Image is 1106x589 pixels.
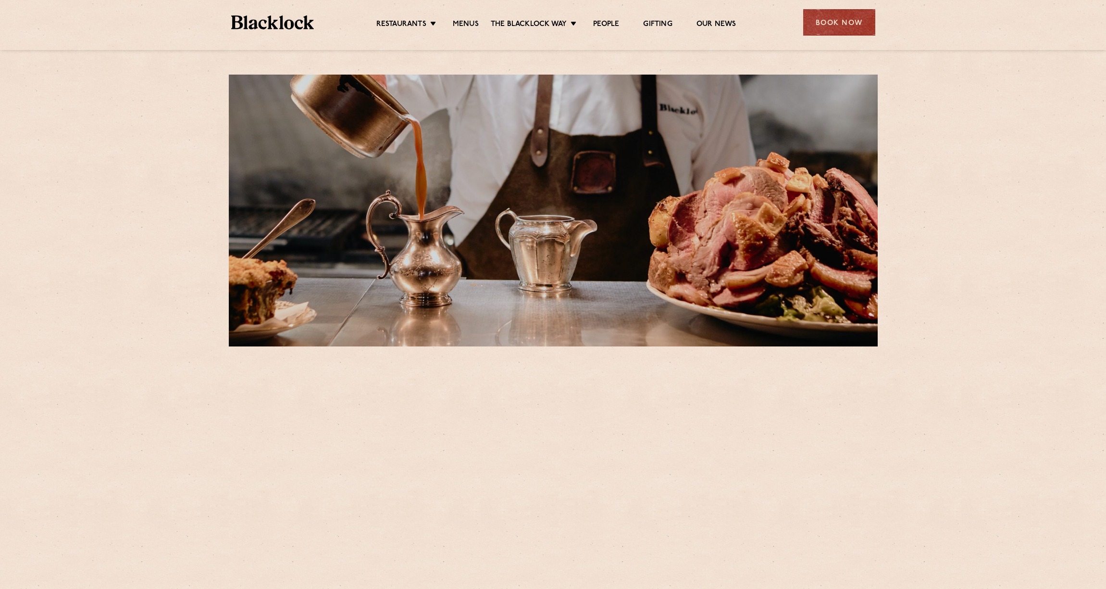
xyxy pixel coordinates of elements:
a: Menus [453,20,479,30]
div: Book Now [803,9,875,36]
a: People [593,20,619,30]
img: BL_Textured_Logo-footer-cropped.svg [231,15,314,29]
a: Gifting [643,20,672,30]
a: The Blacklock Way [491,20,567,30]
a: Our News [696,20,736,30]
a: Restaurants [376,20,426,30]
